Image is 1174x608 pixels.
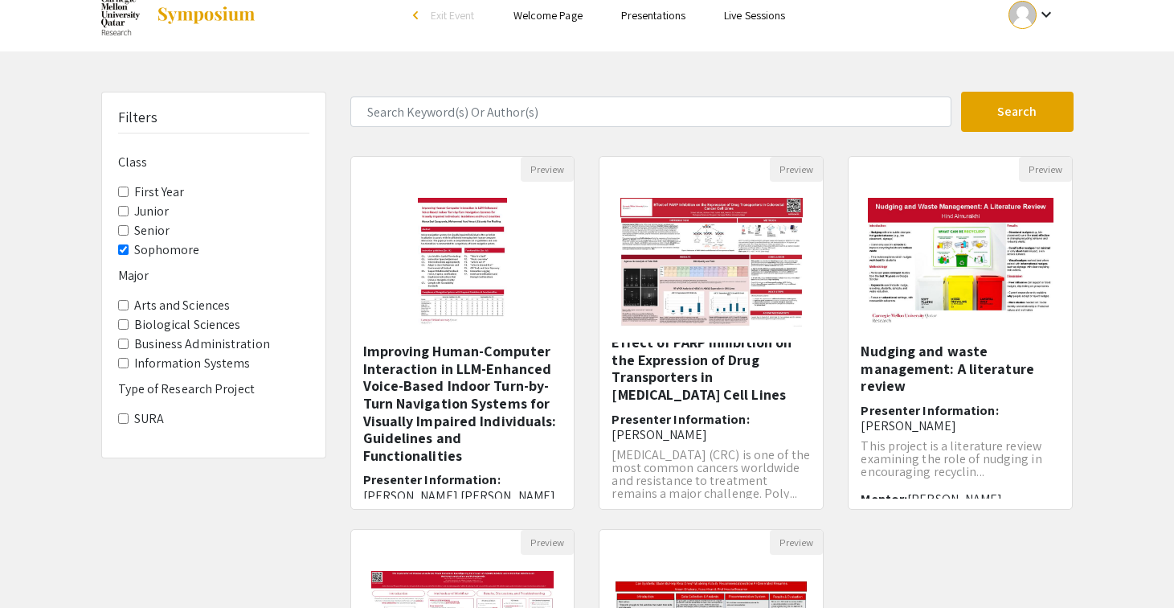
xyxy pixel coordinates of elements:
[604,182,818,343] img: <p>Effect of PARP Inhibition on the Expression of Drug Transporters in Colorectal Cancer Cell&nbs...
[413,10,423,20] div: arrow_back_ios
[134,240,200,260] label: Sophomore
[156,6,256,25] img: Symposium by ForagerOne
[350,156,575,510] div: Open Presentation <p>Improving Human-Computer Interaction in LLM-Enhanced Voice-Based Indoor Turn...
[134,296,231,315] label: Arts and Sciences
[134,409,164,429] label: SURA
[861,438,1041,480] span: This project is a literature review examining the role of nudging in encouraging recyclin...
[599,156,824,510] div: Open Presentation <p>Effect of PARP Inhibition on the Expression of Drug Transporters in Colorect...
[861,417,955,434] span: [PERSON_NAME]
[907,491,1002,507] span: [PERSON_NAME]
[521,157,574,182] button: Preview
[134,315,241,335] label: Biological Sciences
[350,97,951,127] input: Search Keyword(s) Or Author(s)
[118,154,309,170] h6: Class
[961,92,1074,132] button: Search
[1037,5,1056,24] mat-icon: Expand account dropdown
[770,157,823,182] button: Preview
[134,221,170,240] label: Senior
[12,536,68,596] iframe: Chat
[134,183,185,202] label: First Year
[1019,157,1072,182] button: Preview
[521,530,574,555] button: Preview
[612,449,811,500] p: [MEDICAL_DATA] (CRC) is one of the most common cancers worldwide and resistance to treatment rema...
[612,412,811,442] h6: Presenter Information:
[861,491,907,507] span: Mentor:
[134,202,170,221] label: Junior
[848,156,1073,510] div: Open Presentation <p>Nudging and waste management: A literature review</p>
[402,182,523,343] img: <p>Improving Human-Computer Interaction in LLM-Enhanced Voice-Based Indoor Turn-by-Turn Navigatio...
[513,8,583,23] a: Welcome Page
[118,381,309,396] h6: Type of Research Project
[363,472,562,503] h6: Presenter Information:
[770,530,823,555] button: Preview
[431,8,475,23] span: Exit Event
[134,354,251,373] label: Information Systems
[612,334,811,403] h5: Effect of PARP Inhibition on the Expression of Drug Transporters in [MEDICAL_DATA] Cell Lines
[861,403,1060,433] h6: Presenter Information:
[363,487,556,504] span: [PERSON_NAME] [PERSON_NAME]
[621,8,685,23] a: Presentations
[612,426,706,443] span: [PERSON_NAME]
[118,109,158,126] h5: Filters
[118,268,309,283] h6: Major
[724,8,785,23] a: Live Sessions
[861,343,1060,395] h5: Nudging and waste management: A literature review
[852,182,1070,343] img: <p>Nudging and waste management: A literature review</p>
[363,343,562,464] h5: Improving Human-Computer Interaction in LLM-Enhanced Voice-Based Indoor Turn-by-Turn Navigation S...
[134,335,270,354] label: Business Administration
